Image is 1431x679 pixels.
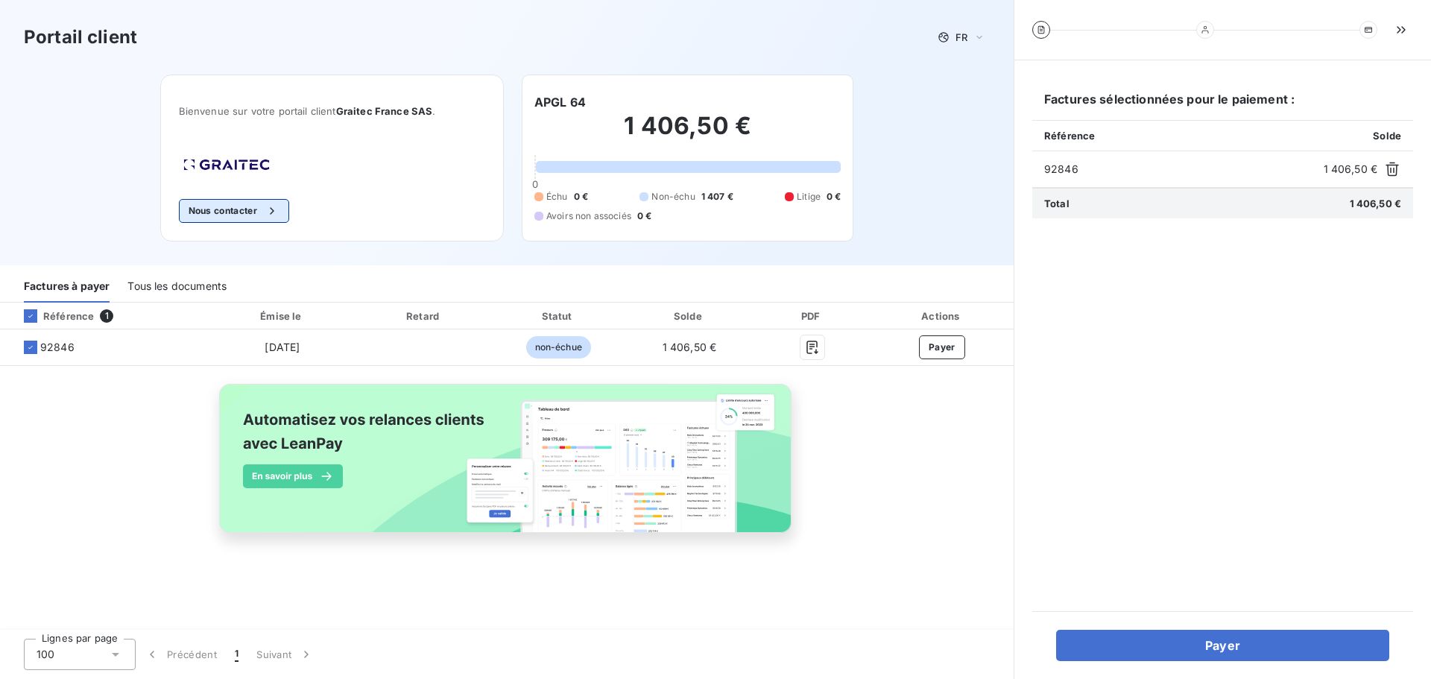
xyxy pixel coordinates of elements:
div: Factures à payer [24,271,110,303]
span: 0 € [827,190,841,203]
button: Nous contacter [179,199,289,223]
span: Avoirs non associés [546,209,631,223]
div: Statut [495,309,622,323]
h6: APGL 64 [534,93,586,111]
button: Payer [1056,630,1389,661]
div: Retard [359,309,489,323]
h3: Portail client [24,24,137,51]
span: 100 [37,647,54,662]
span: 1 407 € [701,190,733,203]
button: Précédent [136,639,226,670]
span: 0 € [574,190,588,203]
div: Solde [628,309,751,323]
span: 0 [532,178,538,190]
div: PDF [757,309,868,323]
span: 1 406,50 € [1350,198,1402,209]
div: Actions [874,309,1011,323]
img: banner [206,375,808,558]
span: 92846 [40,340,75,355]
span: Non-échu [651,190,695,203]
span: 92846 [1044,162,1318,177]
span: 0 € [637,209,651,223]
span: 1 406,50 € [1324,162,1378,177]
button: Payer [919,335,965,359]
span: [DATE] [265,341,300,353]
span: Litige [797,190,821,203]
div: Référence [12,309,94,323]
span: Référence [1044,130,1095,142]
span: Échu [546,190,568,203]
span: 1 406,50 € [663,341,717,353]
span: non-échue [526,336,591,359]
img: Company logo [179,154,274,175]
button: 1 [226,639,247,670]
span: 1 [235,647,238,662]
div: Tous les documents [127,271,227,303]
button: Suivant [247,639,323,670]
span: 1 [100,309,113,323]
span: Solde [1373,130,1401,142]
span: Graitec France SAS [336,105,433,117]
h6: Factures sélectionnées pour le paiement : [1032,90,1413,120]
span: FR [955,31,967,43]
span: Bienvenue sur votre portail client . [179,105,485,117]
div: Émise le [212,309,353,323]
span: Total [1044,198,1070,209]
h2: 1 406,50 € [534,111,841,156]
